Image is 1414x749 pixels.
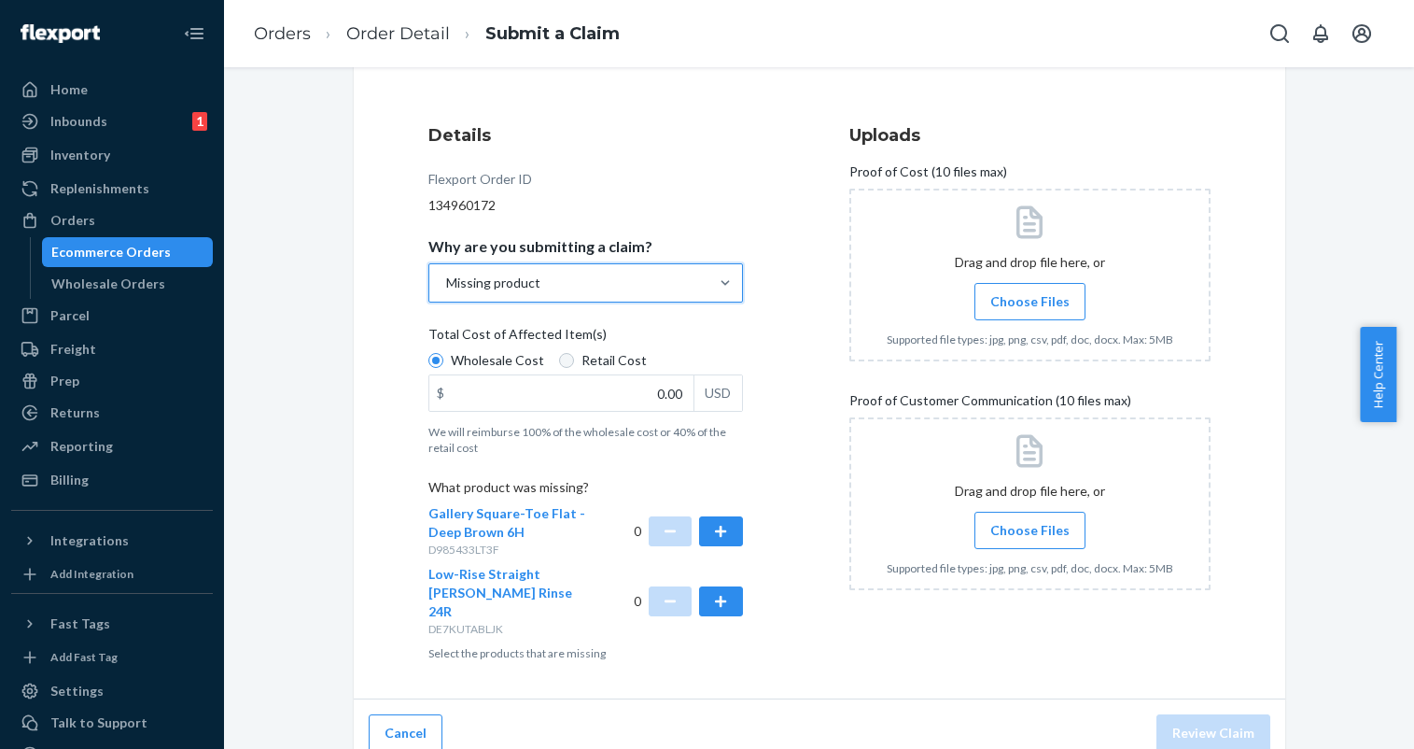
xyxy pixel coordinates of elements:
div: Billing [50,471,89,489]
a: Parcel [11,301,213,331]
div: USD [693,375,742,411]
p: What product was missing? [428,478,743,504]
p: D985433LT3F [428,542,586,558]
h3: Uploads [849,123,1211,148]
div: Talk to Support [50,714,147,732]
p: Select the products that are missing [428,645,743,661]
input: Wholesale Cost [428,353,443,368]
a: Billing [11,465,213,495]
div: Reporting [50,437,113,456]
div: Replenishments [50,179,149,198]
p: DE7KUTABLJK [428,621,586,637]
div: Settings [50,682,104,700]
a: Reporting [11,431,213,461]
p: Why are you submitting a claim? [428,237,652,256]
div: Inbounds [50,112,107,131]
a: Home [11,75,213,105]
span: Choose Files [990,521,1070,540]
div: 134960172 [428,196,743,215]
div: Integrations [50,531,129,550]
span: Gallery Square-Toe Flat - Deep Brown 6H [428,505,585,540]
a: Prep [11,366,213,396]
span: Proof of Customer Communication (10 files max) [849,391,1131,417]
div: Flexport Order ID [428,170,532,196]
div: Parcel [50,306,90,325]
button: Help Center [1360,327,1396,422]
a: Returns [11,398,213,428]
div: $ [429,375,452,411]
span: Retail Cost [581,351,647,370]
a: Ecommerce Orders [42,237,214,267]
button: Integrations [11,526,213,556]
a: Freight [11,334,213,364]
a: Submit a Claim [485,23,620,44]
button: Open notifications [1302,15,1339,52]
button: Fast Tags [11,609,213,639]
span: Wholesale Cost [451,351,544,370]
a: Replenishments [11,174,213,204]
a: Orders [254,23,311,44]
a: Add Integration [11,563,213,586]
span: Proof of Cost (10 files max) [849,163,1007,189]
div: Wholesale Orders [51,275,165,293]
a: Order Detail [346,23,450,44]
ol: breadcrumbs [239,7,635,62]
a: Settings [11,676,213,706]
div: Orders [50,211,95,230]
input: $USD [429,375,693,411]
h3: Details [428,123,743,148]
a: Talk to Support [11,708,213,738]
img: Flexport logo [21,24,100,43]
div: Add Integration [50,566,133,582]
div: Returns [50,403,100,422]
a: Inventory [11,140,213,170]
button: Open Search Box [1261,15,1298,52]
span: Total Cost of Affected Item(s) [428,325,607,351]
span: Choose Files [990,292,1070,311]
div: 1 [192,112,207,131]
div: Prep [50,372,79,390]
button: Close Navigation [175,15,213,52]
div: 0 [634,504,743,558]
a: Wholesale Orders [42,269,214,299]
div: Inventory [50,146,110,164]
div: Missing product [446,274,540,292]
div: Home [50,80,88,99]
a: Inbounds1 [11,106,213,136]
div: Add Fast Tag [50,649,118,665]
div: 0 [634,565,743,637]
div: Ecommerce Orders [51,243,171,261]
input: Retail Cost [559,353,574,368]
a: Orders [11,205,213,235]
p: We will reimburse 100% of the wholesale cost or 40% of the retail cost [428,424,743,456]
div: Fast Tags [50,615,110,633]
div: Freight [50,340,96,359]
a: Add Fast Tag [11,646,213,669]
button: Open account menu [1343,15,1380,52]
span: Low-Rise Straight [PERSON_NAME] Rinse 24R [428,566,572,619]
